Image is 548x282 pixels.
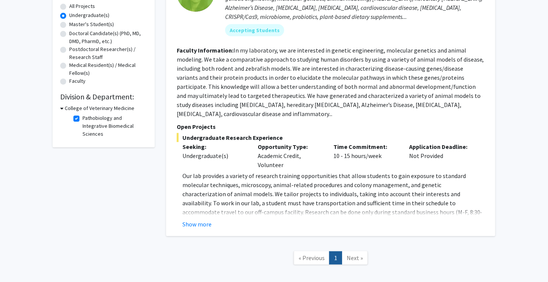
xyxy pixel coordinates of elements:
label: Master's Student(s) [69,20,114,28]
a: 1 [329,251,342,265]
label: Faculty [69,77,86,85]
label: Doctoral Candidate(s) (PhD, MD, DMD, PharmD, etc.) [69,29,147,45]
p: Open Projects [177,122,485,131]
mat-chip: Accepting Students [225,24,284,36]
div: Undergraduate(s) [182,151,247,160]
a: Previous Page [294,251,330,265]
p: Seeking: [182,142,247,151]
h2: Division & Department: [60,92,147,101]
button: Show more [182,220,212,229]
div: Academic Credit, Volunteer [252,142,328,169]
h3: College of Veterinary Medicine [65,104,134,112]
label: All Projects [69,2,95,10]
p: Opportunity Type: [258,142,322,151]
span: « Previous [299,254,325,262]
span: Undergraduate Research Experience [177,133,485,142]
div: Not Provided [403,142,479,169]
b: Faculty Information: [177,46,234,54]
label: Undergraduate(s) [69,11,109,19]
nav: Page navigation [166,244,495,274]
label: Pathobiology and Integrative Biomedical Sciences [83,114,145,138]
label: Postdoctoral Researcher(s) / Research Staff [69,45,147,61]
p: Application Deadline: [409,142,473,151]
fg-read-more: In my laboratory, we are interested in genetic engineering, molecular genetics and animal modelin... [177,46,484,118]
span: Next » [347,254,363,262]
label: Medical Resident(s) / Medical Fellow(s) [69,61,147,77]
p: Our lab provides a variety of research training opportunities that allow students to gain exposur... [182,171,485,235]
div: 10 - 15 hours/week [328,142,404,169]
p: Time Commitment: [334,142,398,151]
a: Next Page [342,251,368,265]
iframe: Chat [6,248,32,276]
